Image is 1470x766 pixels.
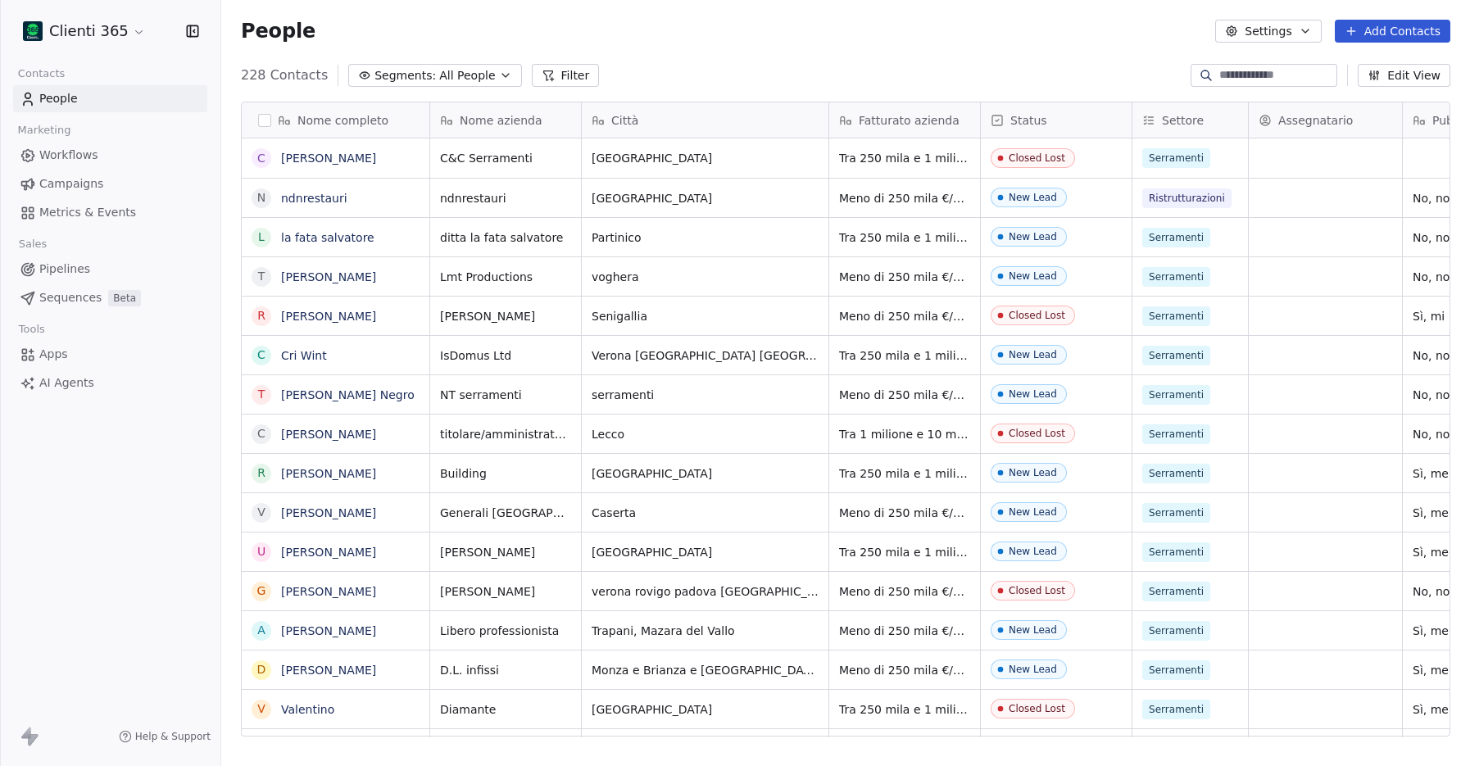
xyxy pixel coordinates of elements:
[1142,148,1210,168] span: Serramenti
[257,661,266,678] div: D
[839,387,970,403] span: Meno di 250 mila €/anno
[1009,585,1065,596] div: Closed Lost
[257,347,265,364] div: C
[258,386,265,403] div: T
[592,505,819,521] span: Caserta
[839,662,970,678] span: Meno di 250 mila €/anno
[242,138,430,737] div: grid
[839,150,970,166] span: Tra 250 mila e 1 milione €/anno
[1009,506,1057,518] div: New Lead
[281,270,376,283] a: [PERSON_NAME]
[39,261,90,278] span: Pipelines
[257,150,265,167] div: C
[592,426,819,442] span: Lecco
[592,387,819,403] span: serramenti
[440,190,571,206] span: ndnrestauri
[440,505,571,521] span: Generali [GEOGRAPHIC_DATA]
[13,142,207,169] a: Workflows
[20,17,149,45] button: Clienti 365
[440,229,571,246] span: ditta la fata salvatore
[39,346,68,363] span: Apps
[281,192,347,205] a: ndnrestauri
[440,347,571,364] span: IsDomus Ltd
[592,229,819,246] span: Partinico
[592,347,819,364] span: Verona [GEOGRAPHIC_DATA] [GEOGRAPHIC_DATA] [GEOGRAPHIC_DATA] [GEOGRAPHIC_DATA]
[1142,346,1210,365] span: Serramenti
[13,284,207,311] a: SequencesBeta
[592,544,819,560] span: [GEOGRAPHIC_DATA]
[1142,660,1210,680] span: Serramenti
[1009,546,1057,557] div: New Lead
[592,662,819,678] span: Monza e Brianza e [GEOGRAPHIC_DATA]
[1142,700,1210,719] span: Serramenti
[592,308,819,324] span: Senigallia
[281,664,376,677] a: [PERSON_NAME]
[859,112,960,129] span: Fatturato azienda
[242,102,429,138] div: Nome completo
[257,622,265,639] div: A
[839,269,970,285] span: Meno di 250 mila €/anno
[1009,349,1057,360] div: New Lead
[13,170,207,197] a: Campaigns
[839,308,970,324] span: Meno di 250 mila €/anno
[11,232,54,256] span: Sales
[839,347,970,364] span: Tra 250 mila e 1 milione €/anno
[582,102,828,138] div: Città
[1142,228,1210,247] span: Serramenti
[1142,424,1210,444] span: Serramenti
[39,374,94,392] span: AI Agents
[592,465,819,482] span: [GEOGRAPHIC_DATA]
[839,465,970,482] span: Tra 250 mila e 1 milione €/anno
[440,701,571,718] span: Diamante
[257,582,266,600] div: G
[532,64,600,87] button: Filter
[1335,20,1450,43] button: Add Contacts
[39,175,103,193] span: Campaigns
[839,701,970,718] span: Tra 250 mila e 1 milione €/anno
[440,269,571,285] span: Lmt Productions
[1009,388,1057,400] div: New Lead
[257,700,265,718] div: V
[1010,112,1047,129] span: Status
[119,730,211,743] a: Help & Support
[440,426,571,442] span: titolare/amministratore presso All-ser
[1142,385,1210,405] span: Serramenti
[297,112,388,129] span: Nome completo
[257,543,265,560] div: U
[440,387,571,403] span: NT serramenti
[281,546,376,559] a: [PERSON_NAME]
[281,467,376,480] a: [PERSON_NAME]
[1009,703,1065,714] div: Closed Lost
[1215,20,1321,43] button: Settings
[1142,582,1210,601] span: Serramenti
[258,229,265,246] div: l
[839,623,970,639] span: Meno di 250 mila €/anno
[1009,624,1057,636] div: New Lead
[281,585,376,598] a: [PERSON_NAME]
[13,256,207,283] a: Pipelines
[281,388,415,401] a: [PERSON_NAME] Negro
[49,20,129,42] span: Clienti 365
[430,102,581,138] div: Nome azienda
[829,102,980,138] div: Fatturato azienda
[1132,102,1248,138] div: Settore
[257,425,265,442] div: C
[839,426,970,442] span: Tra 1 milione e 10 milioni €/anno
[1142,464,1210,483] span: Serramenti
[1009,152,1065,164] div: Closed Lost
[39,90,78,107] span: People
[592,269,819,285] span: voghera
[611,112,638,129] span: Città
[281,506,376,519] a: [PERSON_NAME]
[13,369,207,397] a: AI Agents
[108,290,141,306] span: Beta
[1249,102,1402,138] div: Assegnatario
[11,317,52,342] span: Tools
[592,150,819,166] span: [GEOGRAPHIC_DATA]
[1009,270,1057,282] div: New Lead
[1009,664,1057,675] div: New Lead
[39,289,102,306] span: Sequences
[135,730,211,743] span: Help & Support
[281,624,376,637] a: [PERSON_NAME]
[839,505,970,521] span: Meno di 250 mila €/anno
